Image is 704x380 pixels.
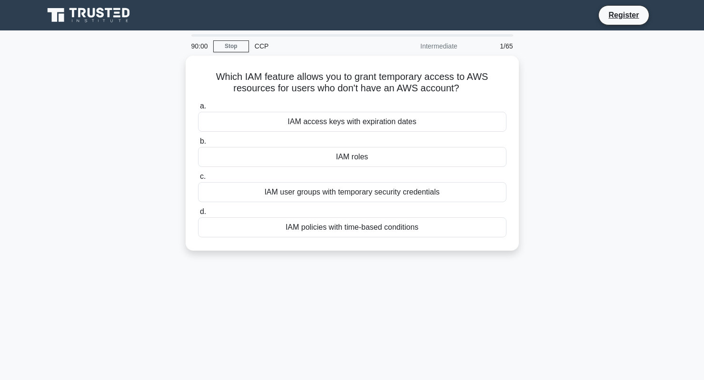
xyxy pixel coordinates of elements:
[603,9,645,21] a: Register
[380,37,463,56] div: Intermediate
[463,37,519,56] div: 1/65
[249,37,380,56] div: CCP
[198,147,506,167] div: IAM roles
[198,217,506,237] div: IAM policies with time-based conditions
[200,207,206,215] span: d.
[200,102,206,110] span: a.
[200,137,206,145] span: b.
[197,71,507,95] h5: Which IAM feature allows you to grant temporary access to AWS resources for users who don't have ...
[186,37,213,56] div: 90:00
[200,172,206,180] span: c.
[213,40,249,52] a: Stop
[198,182,506,202] div: IAM user groups with temporary security credentials
[198,112,506,132] div: IAM access keys with expiration dates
